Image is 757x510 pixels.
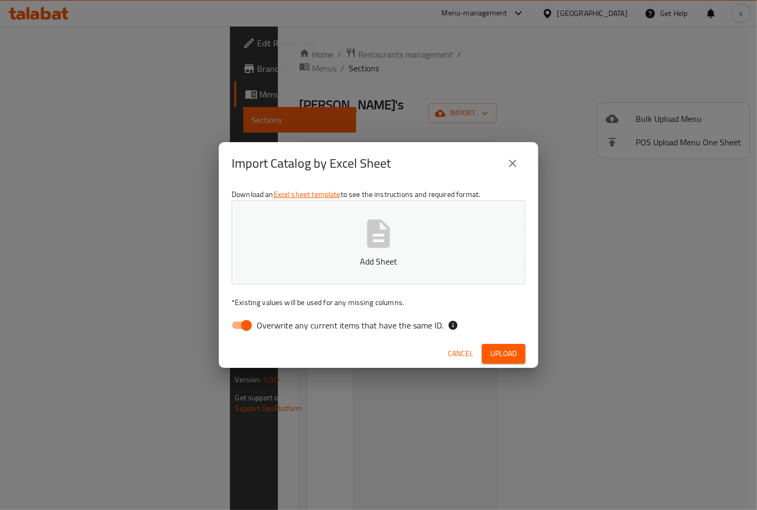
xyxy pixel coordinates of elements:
[448,347,473,360] span: Cancel
[500,151,525,176] button: close
[257,319,443,332] span: Overwrite any current items that have the same ID.
[232,297,525,308] p: Existing values will be used for any missing columns.
[274,187,341,201] a: Excel sheet template
[490,347,517,360] span: Upload
[248,255,509,268] p: Add Sheet
[232,155,391,172] h2: Import Catalog by Excel Sheet
[482,344,525,364] button: Upload
[448,320,458,331] svg: If the overwrite option isn't selected, then the items that match an existing ID will be ignored ...
[219,185,538,339] div: Download an to see the instructions and required format.
[443,344,478,364] button: Cancel
[232,200,525,284] button: Add Sheet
